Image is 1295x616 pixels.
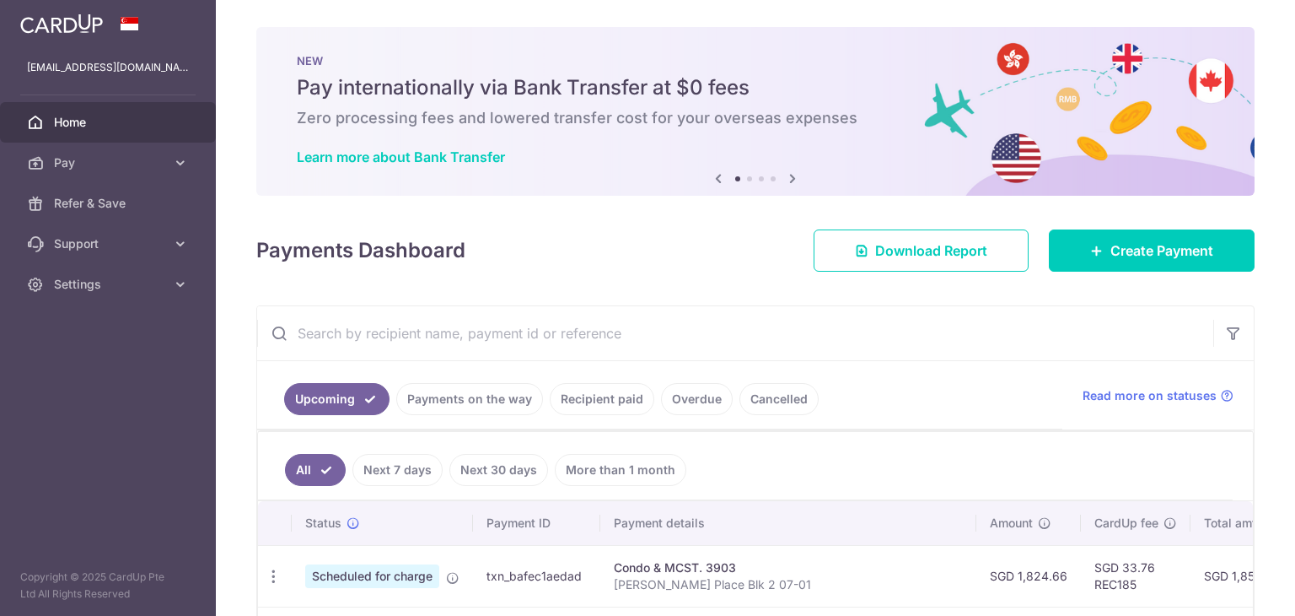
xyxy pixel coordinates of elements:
p: [EMAIL_ADDRESS][DOMAIN_NAME] [27,59,189,76]
div: Condo & MCST. 3903 [614,559,963,576]
h4: Payments Dashboard [256,235,465,266]
img: CardUp [20,14,103,34]
th: Payment details [600,501,976,545]
input: Search by recipient name, payment id or reference [257,306,1213,360]
a: Learn more about Bank Transfer [297,149,505,165]
span: Pay [54,154,165,171]
span: Create Payment [1110,240,1213,261]
td: SGD 33.76 REC185 [1081,545,1190,607]
span: Total amt. [1204,515,1260,532]
span: Settings [54,276,165,293]
a: Overdue [661,383,733,415]
a: Upcoming [284,383,390,415]
td: SGD 1,824.66 [976,545,1081,607]
span: Support [54,235,165,252]
td: txn_bafec1aedad [473,545,600,607]
p: NEW [297,54,1214,68]
a: Cancelled [739,383,819,415]
td: SGD 1,858.42 [1190,545,1294,607]
th: Payment ID [473,501,600,545]
a: Payments on the way [396,383,543,415]
span: Download Report [875,240,987,261]
span: Read more on statuses [1083,387,1217,404]
a: Create Payment [1049,230,1255,272]
p: [PERSON_NAME] Place Blk 2 07-01 [614,576,963,593]
a: Next 30 days [449,454,548,486]
a: Recipient paid [550,383,654,415]
a: All [285,454,346,486]
a: Download Report [814,230,1029,272]
a: More than 1 month [555,454,686,486]
span: Scheduled for charge [305,565,439,588]
a: Read more on statuses [1083,387,1233,404]
span: Refer & Save [54,195,165,212]
span: Amount [990,515,1033,532]
span: Status [305,515,341,532]
a: Next 7 days [352,454,443,486]
h5: Pay internationally via Bank Transfer at $0 fees [297,74,1214,101]
img: Bank transfer banner [256,27,1255,196]
span: Home [54,114,165,131]
h6: Zero processing fees and lowered transfer cost for your overseas expenses [297,108,1214,128]
span: CardUp fee [1094,515,1158,532]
